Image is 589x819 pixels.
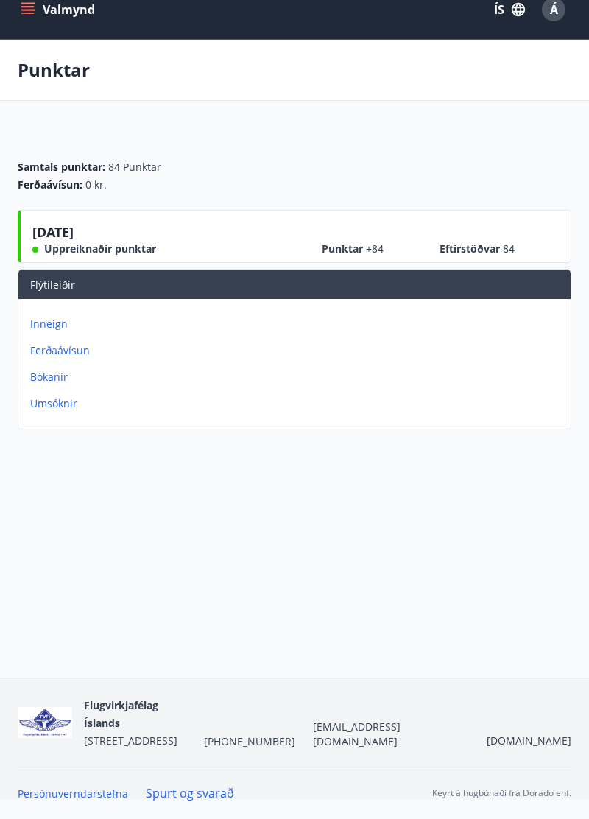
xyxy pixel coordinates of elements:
p: Punktar [18,57,90,82]
p: Keyrt á hugbúnaði frá Dorado ehf. [432,787,571,800]
p: Umsóknir [30,396,565,411]
img: jfCJGIgpp2qFOvTFfsN21Zau9QV3gluJVgNw7rvD.png [18,707,72,739]
span: Flýtileiðir [30,278,75,292]
a: [DOMAIN_NAME] [487,734,571,748]
p: Bókanir [30,370,565,384]
span: 0 kr. [85,177,107,192]
span: [PHONE_NUMBER] [204,734,295,749]
span: Eftirstöðvar [440,242,515,256]
span: 84 [503,242,515,256]
a: Spurt og svarað [146,785,234,801]
span: [STREET_ADDRESS] [84,734,177,748]
span: Punktar [322,242,395,256]
span: Flugvirkjafélag Íslands [84,698,158,730]
p: Inneign [30,317,565,331]
span: Ferðaávísun : [18,177,82,192]
span: [DATE] [32,223,74,247]
p: Ferðaávísun [30,343,565,358]
span: [EMAIL_ADDRESS][DOMAIN_NAME] [313,720,469,749]
span: Á [550,1,558,18]
a: Persónuverndarstefna [18,787,128,801]
span: 84 Punktar [108,160,161,175]
span: Uppreiknaðir punktar [44,242,156,256]
span: Samtals punktar : [18,160,105,175]
span: +84 [366,242,384,256]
